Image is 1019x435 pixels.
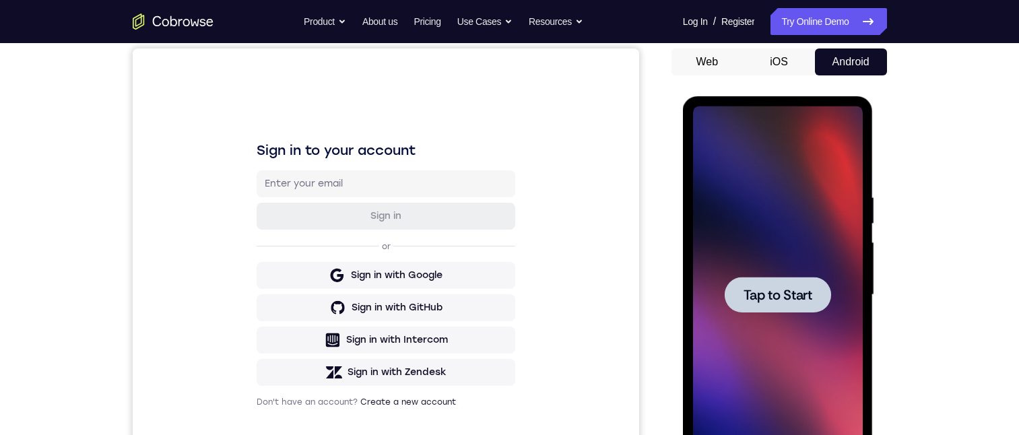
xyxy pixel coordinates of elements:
button: Sign in with Google [124,213,383,240]
div: Sign in with Zendesk [215,317,314,331]
button: Use Cases [457,8,513,35]
span: Tap to Start [61,192,129,205]
button: Android [815,48,887,75]
p: Don't have an account? [124,348,383,359]
a: About us [362,8,397,35]
a: Try Online Demo [770,8,886,35]
a: Go to the home page [133,13,213,30]
a: Log In [683,8,708,35]
button: Resources [529,8,583,35]
button: iOS [743,48,815,75]
button: Tap to Start [42,180,148,216]
a: Register [721,8,754,35]
p: or [246,193,261,203]
div: Sign in with Intercom [213,285,315,298]
button: Web [671,48,744,75]
div: Sign in with GitHub [219,253,310,266]
button: Product [304,8,346,35]
a: Create a new account [228,349,323,358]
button: Sign in with GitHub [124,246,383,273]
span: / [713,13,716,30]
button: Sign in with Intercom [124,278,383,305]
a: Pricing [414,8,440,35]
button: Sign in with Zendesk [124,310,383,337]
div: Sign in with Google [218,220,310,234]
